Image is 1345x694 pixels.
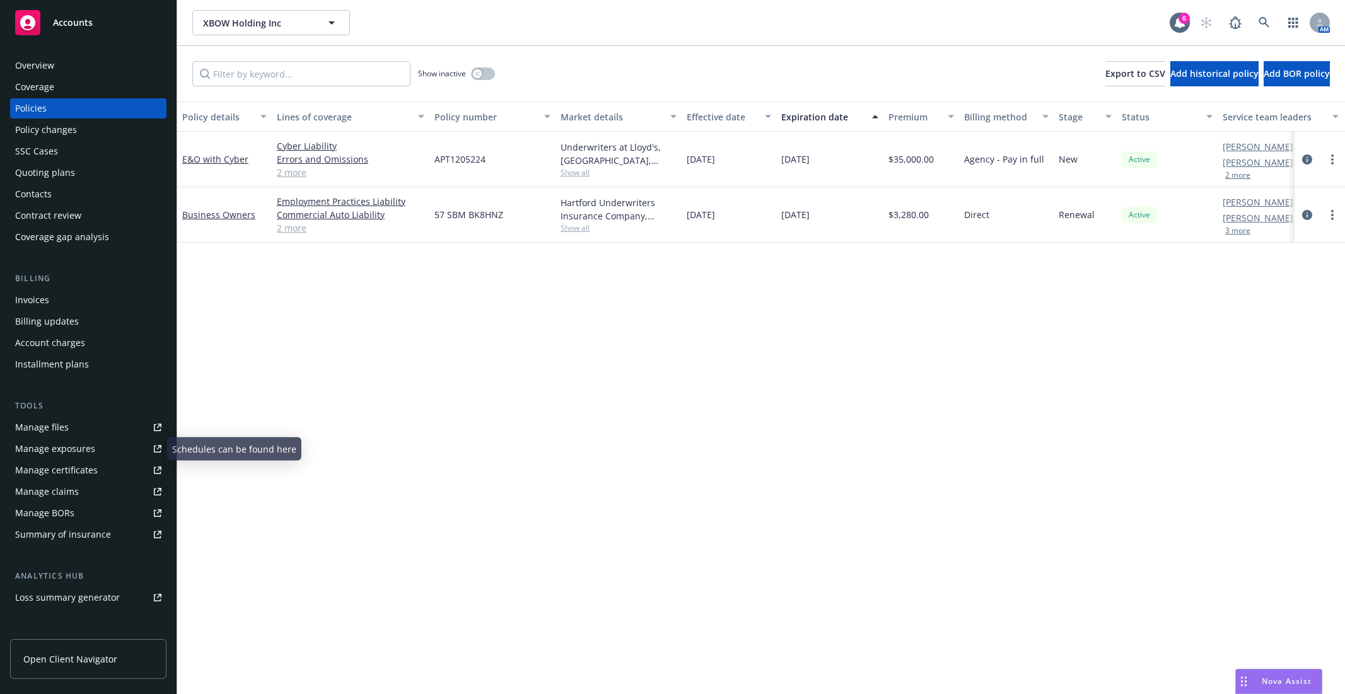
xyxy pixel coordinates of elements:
a: circleInformation [1300,207,1315,223]
a: Manage certificates [10,460,166,480]
button: Add historical policy [1170,61,1259,86]
div: Market details [561,110,663,124]
div: Manage files [15,417,69,437]
div: Status [1122,110,1199,124]
button: Effective date [682,101,776,132]
span: [DATE] [687,208,715,221]
span: New [1059,153,1078,166]
span: Add BOR policy [1264,67,1330,79]
div: Stage [1059,110,1098,124]
span: 57 SBM BK8HNZ [434,208,503,221]
a: Policy changes [10,120,166,140]
div: Underwriters at Lloyd's, [GEOGRAPHIC_DATA], Lloyd's of [GEOGRAPHIC_DATA], Ambridge Partners LLC, ... [561,141,677,167]
div: Expiration date [781,110,865,124]
a: Invoices [10,290,166,310]
div: Manage claims [15,482,79,502]
a: [PERSON_NAME] [1223,211,1293,224]
div: Manage BORs [15,503,74,523]
button: 3 more [1225,227,1250,234]
span: Accounts [53,18,93,28]
a: Account charges [10,333,166,353]
a: Manage claims [10,482,166,502]
a: Switch app [1281,10,1306,35]
span: Agency - Pay in full [964,153,1044,166]
span: Show all [561,223,677,233]
a: Accounts [10,5,166,40]
a: Installment plans [10,354,166,374]
button: Policy number [429,101,556,132]
div: Policy details [182,110,253,124]
a: Report a Bug [1223,10,1248,35]
div: Overview [15,55,54,76]
span: Direct [964,208,989,221]
span: Export to CSV [1105,67,1165,79]
span: APT1205224 [434,153,486,166]
a: Employment Practices Liability [277,195,424,208]
div: Summary of insurance [15,524,111,545]
a: Manage BORs [10,503,166,523]
a: Manage files [10,417,166,437]
button: Billing method [959,101,1054,132]
a: Search [1252,10,1277,35]
button: Policy details [177,101,272,132]
button: Lines of coverage [272,101,429,132]
button: Add BOR policy [1264,61,1330,86]
button: Service team leaders [1218,101,1344,132]
a: [PERSON_NAME] [1223,140,1293,153]
div: Drag to move [1236,669,1252,693]
button: Premium [883,101,959,132]
a: Contract review [10,205,166,226]
div: Effective date [687,110,757,124]
div: Analytics hub [10,570,166,582]
div: Billing method [964,110,1035,124]
button: Nova Assist [1235,669,1322,694]
div: Premium [888,110,940,124]
input: Filter by keyword... [192,61,410,86]
a: Cyber Liability [277,139,424,153]
div: Installment plans [15,354,89,374]
div: Policies [15,98,47,119]
div: Contacts [15,184,52,204]
a: Summary of insurance [10,524,166,545]
a: more [1325,152,1340,167]
a: 2 more [277,221,424,234]
a: Billing updates [10,311,166,332]
a: Contacts [10,184,166,204]
div: Coverage gap analysis [15,227,109,247]
div: Hartford Underwriters Insurance Company, Hartford Insurance Group [561,196,677,223]
span: Show all [561,167,677,178]
a: Errors and Omissions [277,153,424,166]
div: Account charges [15,333,85,353]
span: XBOW Holding Inc [203,16,312,30]
button: Stage [1054,101,1117,132]
div: Billing updates [15,311,79,332]
span: Renewal [1059,208,1095,221]
div: Billing [10,272,166,285]
span: [DATE] [781,153,810,166]
a: [PERSON_NAME] [1223,195,1293,209]
span: Active [1127,154,1152,165]
span: $35,000.00 [888,153,934,166]
div: Contract review [15,205,81,226]
a: E&O with Cyber [182,153,248,165]
div: Loss summary generator [15,587,120,608]
button: Export to CSV [1105,61,1165,86]
button: Status [1117,101,1218,132]
a: Commercial Auto Liability [277,208,424,221]
div: Coverage [15,77,54,97]
div: Policy number [434,110,537,124]
button: XBOW Holding Inc [192,10,350,35]
a: Manage exposures [10,439,166,459]
a: SSC Cases [10,141,166,161]
a: Quoting plans [10,163,166,183]
a: Business Owners [182,209,255,221]
span: $3,280.00 [888,208,929,221]
span: Active [1127,209,1152,221]
a: Policies [10,98,166,119]
a: Coverage [10,77,166,97]
div: Manage certificates [15,460,98,480]
a: more [1325,207,1340,223]
a: Overview [10,55,166,76]
div: Service team leaders [1223,110,1325,124]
